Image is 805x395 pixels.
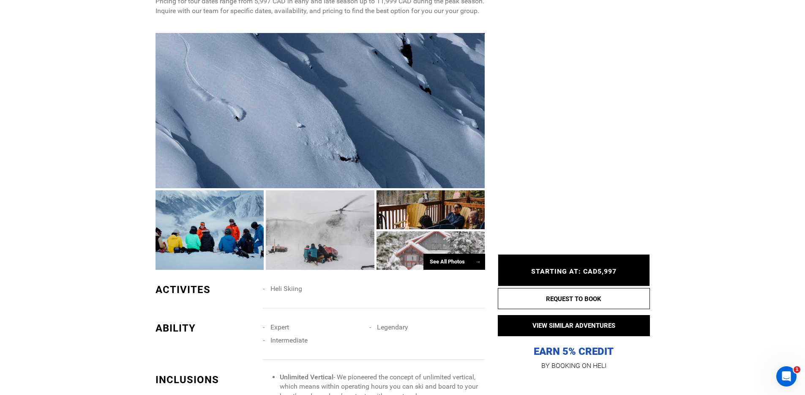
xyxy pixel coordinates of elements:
span: Intermediate [270,336,308,344]
div: INCLUSIONS [156,373,257,387]
span: → [475,258,481,265]
button: REQUEST TO BOOK [498,288,650,309]
p: BY BOOKING ON HELI [498,360,650,372]
div: ACTIVITES [156,283,257,297]
div: ABILITY [156,321,257,335]
span: Legendary [377,323,408,331]
span: Heli Skiing [270,285,302,293]
span: STARTING AT: CAD5,997 [531,267,617,275]
strong: Unlimited Vertical [280,373,333,381]
span: Expert [270,323,289,331]
button: VIEW SIMILAR ADVENTURES [498,315,650,336]
p: EARN 5% CREDIT [498,261,650,358]
iframe: Intercom live chat [776,366,797,387]
div: See All Photos [423,254,485,270]
span: 1 [794,366,800,373]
